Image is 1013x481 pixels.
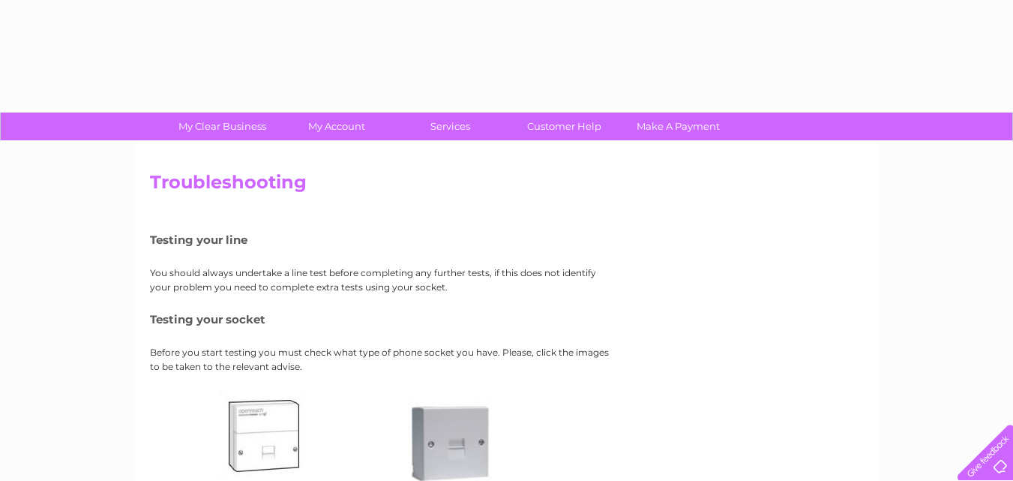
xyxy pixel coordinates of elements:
h5: Testing your socket [150,313,615,326]
a: My Clear Business [160,113,284,140]
a: Customer Help [502,113,626,140]
p: Before you start testing you must check what type of phone socket you have. Please, click the ima... [150,345,615,374]
h5: Testing your line [150,233,615,246]
h2: Troubleshooting [150,172,864,200]
a: My Account [274,113,398,140]
p: You should always undertake a line test before completing any further tests, if this does not ide... [150,266,615,294]
a: Services [388,113,512,140]
a: Make A Payment [616,113,740,140]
